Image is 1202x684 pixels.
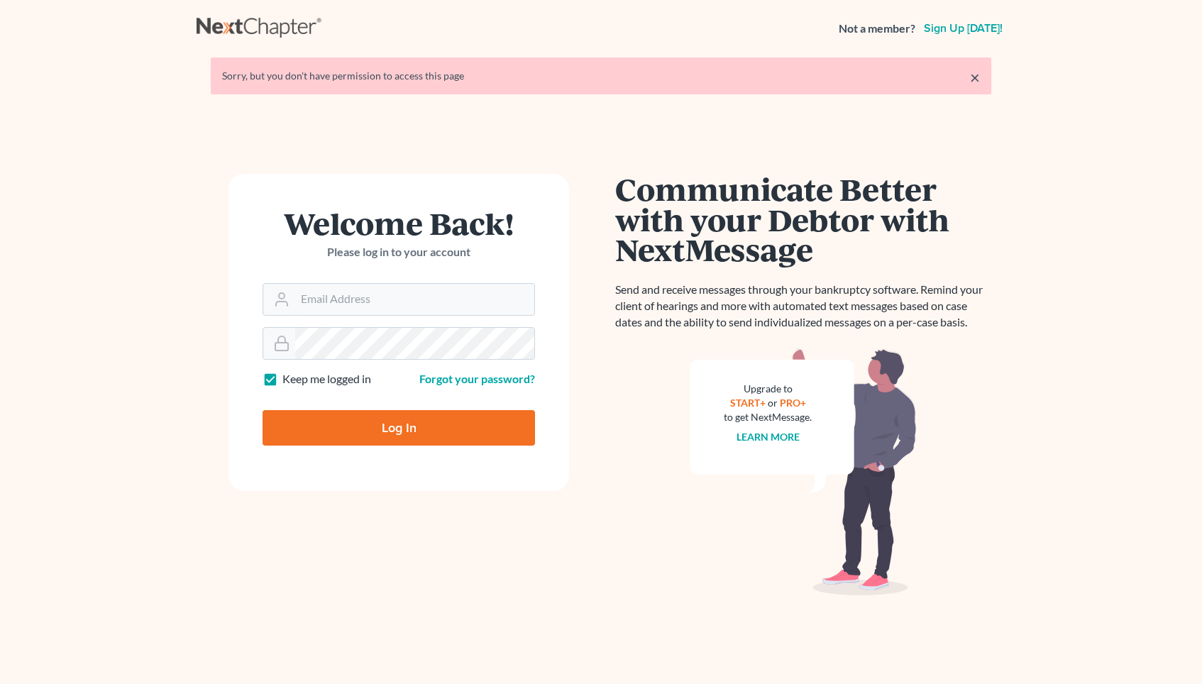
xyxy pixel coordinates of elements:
a: × [970,69,980,86]
a: Forgot your password? [419,372,535,385]
h1: Communicate Better with your Debtor with NextMessage [615,174,991,265]
span: or [768,397,778,409]
a: Learn more [737,431,800,443]
p: Please log in to your account [263,244,535,260]
a: PRO+ [780,397,806,409]
div: Upgrade to [724,382,812,396]
input: Log In [263,410,535,446]
img: nextmessage_bg-59042aed3d76b12b5cd301f8e5b87938c9018125f34e5fa2b7a6b67550977c72.svg [690,348,917,596]
div: to get NextMessage. [724,410,812,424]
a: START+ [730,397,766,409]
a: Sign up [DATE]! [921,23,1005,34]
strong: Not a member? [839,21,915,37]
p: Send and receive messages through your bankruptcy software. Remind your client of hearings and mo... [615,282,991,331]
input: Email Address [295,284,534,315]
label: Keep me logged in [282,371,371,387]
h1: Welcome Back! [263,208,535,238]
div: Sorry, but you don't have permission to access this page [222,69,980,83]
